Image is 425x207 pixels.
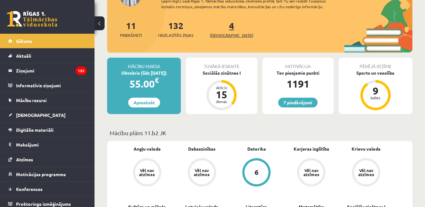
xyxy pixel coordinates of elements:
[8,123,87,137] a: Digitālie materiāli
[186,70,257,76] div: Sociālās zinātnes I
[262,58,334,70] div: Motivācija
[8,93,87,107] a: Mācību resursi
[110,129,410,137] p: Mācību plāns 11.b2 JK
[229,158,284,188] a: 6
[262,70,334,76] div: Tev pieejamie punkti
[128,98,160,107] a: Apmaksāt
[16,127,54,133] span: Digitālie materiāli
[8,152,87,167] a: Atzīmes
[120,158,175,188] a: Vēl nav atzīmes
[16,112,66,118] span: [DEMOGRAPHIC_DATA]
[158,32,193,38] span: Neizlasītās ziņas
[8,34,87,48] a: Sākums
[339,158,393,188] a: Vēl nav atzīmes
[339,70,412,111] a: Sports un veselība 9 balles
[16,186,43,192] span: Konferences
[107,58,181,70] div: Mācību maksa
[16,157,33,162] span: Atzīmes
[16,53,31,59] span: Aktuāli
[8,108,87,122] a: [DEMOGRAPHIC_DATA]
[107,76,181,91] div: 55.00
[278,98,318,107] a: 7 piedāvājumi
[8,137,87,152] a: Maksājumi
[357,168,375,176] div: Vēl nav atzīmes
[186,58,257,70] div: Tuvākā ieskaite
[262,76,334,91] div: 1191
[7,11,57,27] a: Rīgas 1. Tālmācības vidusskola
[76,66,87,75] i: 132
[158,20,193,38] a: 132Neizlasītās ziņas
[107,70,181,76] div: Oktobris (līdz [DATE])
[212,86,231,89] div: Atlicis
[212,100,231,103] div: dienas
[16,201,71,207] span: Proktoringa izmēģinājums
[339,70,412,76] div: Sports un veselība
[120,20,142,38] a: 11Priekšmeti
[16,38,32,44] span: Sākums
[366,96,385,100] div: balles
[352,146,381,152] a: Krievu valoda
[175,158,229,188] a: Vēl nav atzīmes
[247,146,266,152] a: Datorika
[339,58,412,70] div: Pēdējā atzīme
[212,89,231,100] div: 15
[16,137,87,152] legend: Maksājumi
[210,32,253,38] span: [DEMOGRAPHIC_DATA]
[8,49,87,63] a: Aktuāli
[8,78,87,93] a: Informatīvie ziņojumi
[366,86,385,96] div: 9
[120,32,142,38] span: Priekšmeti
[284,158,339,188] a: Vēl nav atzīmes
[210,20,253,38] a: 4[DEMOGRAPHIC_DATA]
[8,167,87,181] a: Motivācijas programma
[186,70,257,111] a: Sociālās zinātnes I Atlicis 15 dienas
[193,168,211,176] div: Vēl nav atzīmes
[16,171,66,177] span: Motivācijas programma
[255,169,259,176] div: 6
[8,182,87,196] a: Konferences
[134,146,161,152] a: Angļu valoda
[16,97,47,103] span: Mācību resursi
[138,168,156,176] div: Vēl nav atzīmes
[294,146,329,152] a: Karjeras izglītība
[302,168,320,176] div: Vēl nav atzīmes
[8,63,87,78] a: Ziņojumi132
[155,76,159,85] span: €
[188,146,215,152] a: Dabaszinības
[16,78,87,93] legend: Informatīvie ziņojumi
[16,63,87,78] legend: Ziņojumi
